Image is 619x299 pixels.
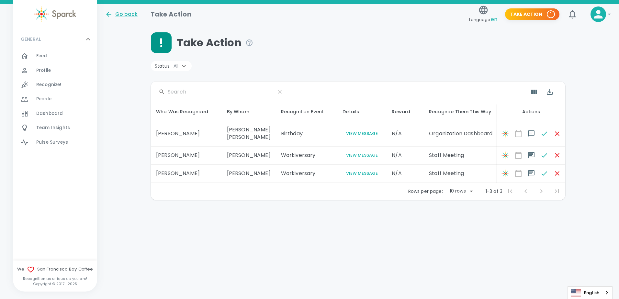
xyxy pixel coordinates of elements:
div: GENERAL [13,49,97,152]
div: Reward [392,108,419,116]
button: Export [542,84,557,100]
p: Copyright © 2017 - 2025 [13,281,97,286]
span: Pulse Surveys [36,139,68,146]
div: By Whom [227,108,271,116]
div: 10 rows [448,188,467,194]
p: Recognition as unique as you are! [13,276,97,281]
span: First Page [502,183,518,199]
td: Workiversary [276,147,338,165]
div: Who Was Recognized [156,108,217,116]
span: Language: [469,15,497,24]
h1: Take Action [151,9,191,19]
a: Team Insights [13,121,97,135]
span: We San Francisco Bay Coffee [13,266,97,273]
p: Rows per page: [408,188,443,194]
button: Show Columns [526,84,542,100]
td: [PERSON_NAME] [151,165,222,183]
a: Recognize! [13,78,97,92]
span: Feed [36,53,47,59]
td: Workiversary [276,165,338,183]
a: Profile [13,63,97,78]
button: Take Action 1 [505,8,559,20]
td: Staff Meeting [424,165,505,183]
span: Dashboard [36,110,63,117]
span: en [491,16,497,23]
td: [PERSON_NAME] [151,147,222,165]
td: Staff Meeting [424,147,505,165]
button: View Message [343,170,381,177]
a: People [13,92,97,106]
span: People [36,96,51,102]
span: Team Insights [36,125,70,131]
td: N/A [387,121,424,147]
td: [PERSON_NAME] [151,121,222,147]
a: Pulse Surveys [13,135,97,149]
span: Status [155,63,179,69]
div: Status All [151,61,192,71]
div: Recognize Them This Way [429,108,500,116]
p: 1 [550,11,552,17]
div: GENERAL [13,29,97,49]
a: Sparck logo [13,6,97,22]
a: Feed [13,49,97,63]
button: Language:en [467,3,500,26]
button: Go back [105,10,138,18]
svg: Search [159,89,165,95]
p: 1-3 of 3 [486,188,502,194]
td: N/A [387,165,424,183]
span: Recognize! [36,82,62,88]
span: Take Action [177,36,253,49]
p: GENERAL [21,36,41,42]
button: View Message [343,152,381,159]
span: All [174,63,178,69]
svg: It's time to personalize your recognition! These people were recognized yet it would mean the mos... [245,39,253,47]
div: Recognition Event [281,108,332,116]
div: Language [568,286,613,299]
td: [PERSON_NAME] [222,147,276,165]
a: English [568,287,612,299]
td: [PERSON_NAME] [222,165,276,183]
span: Previous Page [518,183,534,199]
span: Profile [36,67,51,74]
aside: Language selected: English [568,286,613,299]
td: [PERSON_NAME] [PERSON_NAME] [222,121,276,147]
input: Search [168,87,270,97]
img: Sparck logo [34,6,76,22]
td: N/A [387,147,424,165]
span: Last Page [549,183,565,199]
div: Details [343,108,381,116]
span: Next Page [534,183,549,199]
a: Dashboard [13,106,97,121]
td: Birthday [276,121,338,147]
td: Organization Dashboard [424,121,505,147]
button: View Message [343,130,381,138]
